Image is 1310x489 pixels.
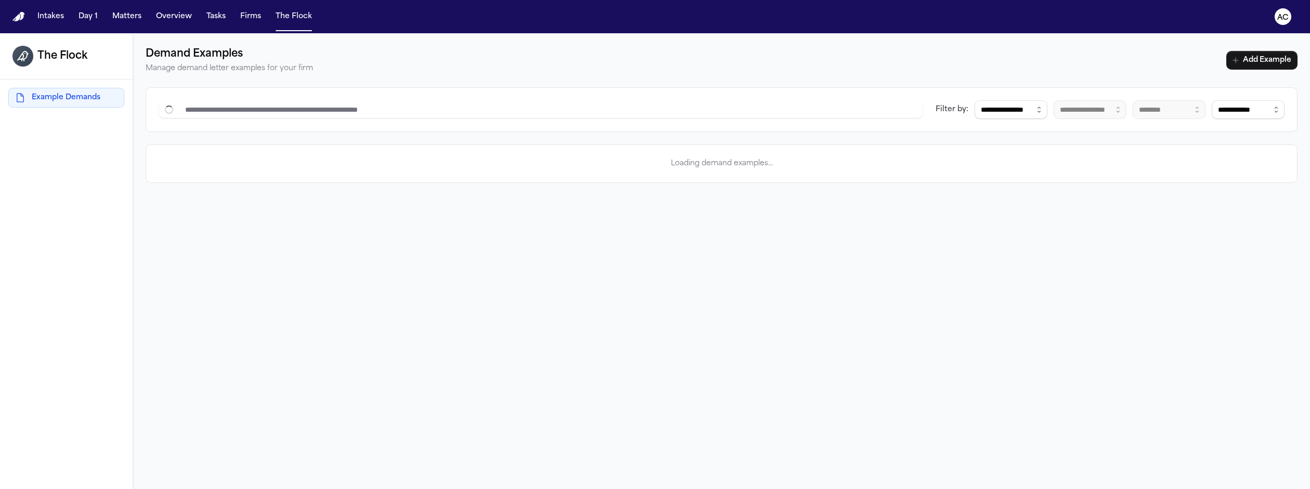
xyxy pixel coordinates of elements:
h1: Demand Examples [146,46,313,62]
a: Home [12,12,25,22]
h1: The Flock [37,48,87,64]
button: Day 1 [74,7,102,26]
span: Example Demands [32,92,100,103]
p: Loading demand examples... [159,157,1285,170]
text: AC [1277,14,1289,21]
button: Overview [152,7,196,26]
button: Intakes [33,7,68,26]
button: Add Example [1226,51,1298,70]
p: Manage demand letter examples for your firm [146,62,313,75]
img: Finch Logo [12,12,25,22]
button: The Flock [271,7,316,26]
button: Tasks [202,7,230,26]
button: Firms [236,7,265,26]
button: Example Demands [8,88,124,108]
div: Filter by: [936,104,968,115]
button: Matters [108,7,146,26]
